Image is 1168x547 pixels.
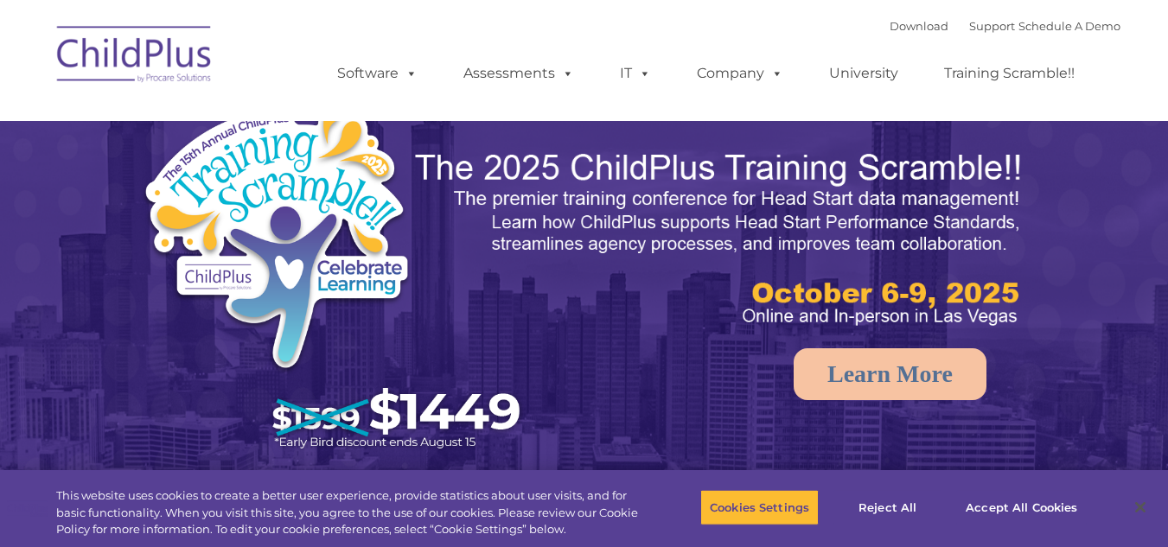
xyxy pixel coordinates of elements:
span: Last name [240,114,293,127]
button: Close [1121,488,1159,526]
a: Download [890,19,948,33]
button: Cookies Settings [700,489,819,525]
a: University [812,56,916,91]
a: Learn More [794,348,986,400]
button: Accept All Cookies [956,489,1087,525]
span: Phone number [240,185,314,198]
a: Company [680,56,801,91]
a: IT [603,56,668,91]
a: Software [320,56,435,91]
a: Training Scramble!! [927,56,1092,91]
div: This website uses cookies to create a better user experience, provide statistics about user visit... [56,487,642,538]
a: Assessments [446,56,591,91]
button: Reject All [833,489,941,525]
font: | [890,19,1120,33]
a: Schedule A Demo [1018,19,1120,33]
a: Support [969,19,1015,33]
img: ChildPlus by Procare Solutions [48,14,221,100]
